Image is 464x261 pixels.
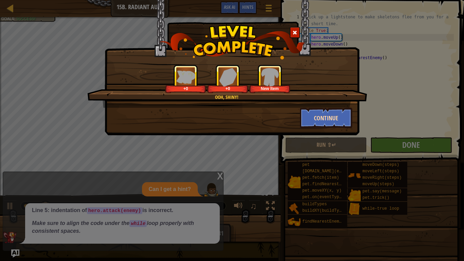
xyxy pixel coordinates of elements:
img: reward_icon_xp.png [176,70,195,84]
div: +0 [209,86,247,91]
div: New Item [251,86,289,91]
img: reward_icon_gems.png [219,68,237,86]
img: level_complete.png [159,25,305,59]
img: portrait.png [261,68,279,86]
button: Continue [300,108,353,128]
div: Ooh, shiny! [120,94,334,101]
div: +0 [166,86,205,91]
